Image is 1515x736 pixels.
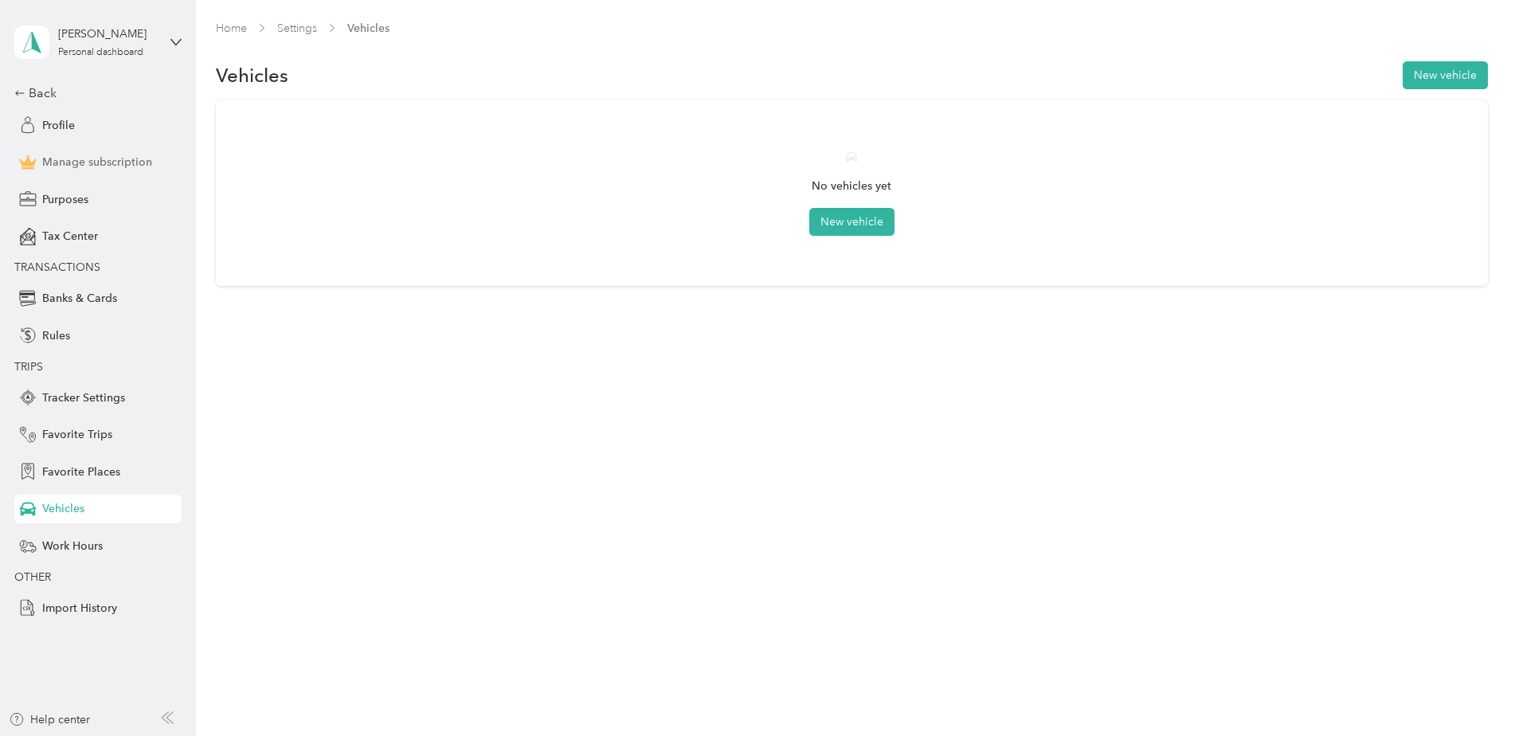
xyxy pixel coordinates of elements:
[1403,61,1488,89] button: New vehicle
[42,154,152,170] span: Manage subscription
[42,600,117,617] span: Import History
[277,22,317,35] a: Settings
[42,117,75,134] span: Profile
[42,538,103,554] span: Work Hours
[347,20,390,37] span: Vehicles
[42,228,98,245] span: Tax Center
[14,570,51,584] span: OTHER
[14,360,43,374] span: TRIPS
[42,290,117,307] span: Banks & Cards
[42,390,125,406] span: Tracker Settings
[9,711,90,728] button: Help center
[812,178,891,194] p: No vehicles yet
[42,191,88,208] span: Purposes
[58,25,158,42] div: [PERSON_NAME]
[216,67,288,84] h1: Vehicles
[216,22,247,35] a: Home
[14,84,174,103] div: Back
[14,260,100,274] span: TRANSACTIONS
[42,426,112,443] span: Favorite Trips
[42,500,84,517] span: Vehicles
[42,327,70,344] span: Rules
[1426,647,1515,736] iframe: Everlance-gr Chat Button Frame
[58,48,143,57] div: Personal dashboard
[809,208,895,236] button: New vehicle
[42,464,120,480] span: Favorite Places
